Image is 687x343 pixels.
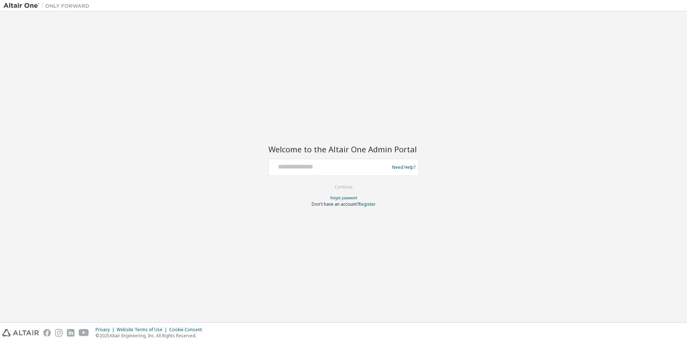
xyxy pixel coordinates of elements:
p: © 2025 Altair Engineering, Inc. All Rights Reserved. [96,333,206,339]
a: Register [359,201,376,207]
img: instagram.svg [55,329,63,337]
img: altair_logo.svg [2,329,39,337]
img: youtube.svg [79,329,89,337]
img: linkedin.svg [67,329,74,337]
span: Don't have an account? [312,201,359,207]
img: Altair One [4,2,93,9]
a: Forgot password [330,195,357,200]
div: Website Terms of Use [117,327,169,333]
div: Privacy [96,327,117,333]
h2: Welcome to the Altair One Admin Portal [268,144,419,154]
div: Cookie Consent [169,327,206,333]
img: facebook.svg [43,329,51,337]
